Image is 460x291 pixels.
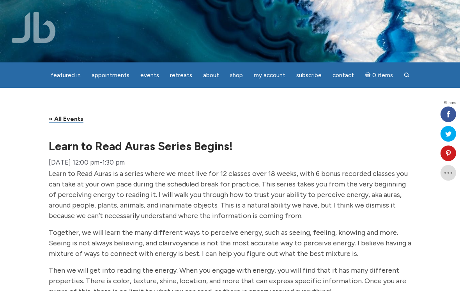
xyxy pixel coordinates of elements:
a: Shop [225,68,248,83]
span: Contact [333,72,354,79]
div: - [49,156,125,169]
span: Appointments [92,72,129,79]
span: Together, we will learn the many different ways to perceive energy, such as seeing, feeling, know... [49,228,411,258]
i: Cart [365,72,372,79]
span: [DATE] 12:00 pm [49,158,99,166]
span: Shares [444,101,456,105]
span: Shop [230,72,243,79]
a: featured in [46,68,85,83]
a: Cart0 items [360,67,398,83]
span: 0 items [372,73,393,78]
a: Contact [328,68,359,83]
a: My Account [249,68,290,83]
a: « All Events [49,115,83,123]
a: Appointments [87,68,134,83]
a: Subscribe [292,68,326,83]
span: About [203,72,219,79]
img: Jamie Butler. The Everyday Medium [12,12,56,43]
span: featured in [51,72,81,79]
span: Subscribe [296,72,322,79]
a: Retreats [165,68,197,83]
span: Retreats [170,72,192,79]
span: My Account [254,72,285,79]
span: Events [140,72,159,79]
span: 1:30 pm [102,158,125,166]
a: About [198,68,224,83]
h1: Learn to Read Auras Series Begins! [49,141,411,152]
span: Learn to Read Auras is a series where we meet live for 12 classes over 18 weeks, with 6 bonus rec... [49,169,408,220]
a: Events [136,68,164,83]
